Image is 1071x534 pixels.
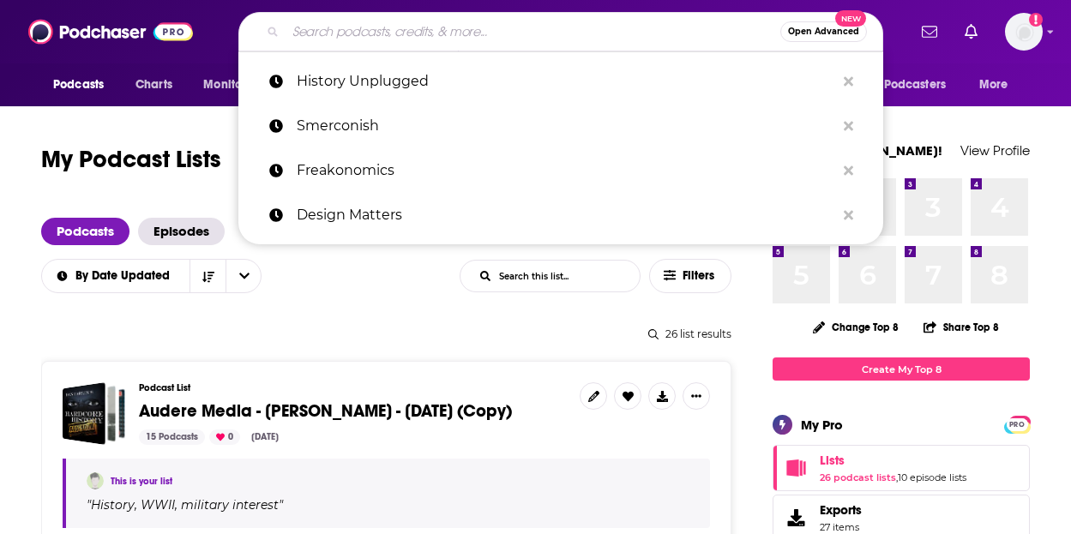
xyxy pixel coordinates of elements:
[297,59,835,104] p: History Unplugged
[139,402,512,421] a: Audere Media - [PERSON_NAME] - [DATE] (Copy)
[139,429,205,445] div: 15 Podcasts
[238,59,883,104] a: History Unplugged
[852,69,971,101] button: open menu
[820,453,966,468] a: Lists
[41,259,262,293] h2: Choose List sort
[244,429,286,445] div: [DATE]
[773,445,1030,491] span: Lists
[124,69,183,101] a: Charts
[820,453,845,468] span: Lists
[779,456,813,480] a: Lists
[1005,13,1043,51] img: User Profile
[41,69,126,101] button: open menu
[53,73,104,97] span: Podcasts
[863,73,946,97] span: For Podcasters
[63,382,125,445] a: Audere Media - David Nasaw - July 25, 2025 (Copy)
[820,521,862,533] span: 27 items
[820,502,862,518] span: Exports
[1029,13,1043,27] svg: Add a profile image
[779,506,813,530] span: Exports
[1005,13,1043,51] span: Logged in as aboyle
[979,73,1008,97] span: More
[139,400,512,422] span: Audere Media - [PERSON_NAME] - [DATE] (Copy)
[896,471,898,483] span: ,
[190,260,226,292] button: Sort Direction
[238,12,883,51] div: Search podcasts, credits, & more...
[238,148,883,193] a: Freakonomics
[139,382,566,393] h3: Podcast List
[41,270,190,282] button: open menu
[203,73,264,97] span: Monitoring
[1007,417,1027,430] a: PRO
[297,148,835,193] p: Freakonomics
[87,497,283,513] span: " "
[960,142,1030,159] a: View Profile
[773,357,1030,381] a: Create My Top 8
[801,417,843,433] div: My Pro
[286,18,780,45] input: Search podcasts, credits, & more...
[41,218,129,245] a: Podcasts
[226,260,262,292] button: open menu
[780,21,867,42] button: Open AdvancedNew
[111,476,172,487] a: This is your list
[135,73,172,97] span: Charts
[91,497,279,513] span: History, WWII, military interest
[788,27,859,36] span: Open Advanced
[967,69,1030,101] button: open menu
[1005,13,1043,51] button: Show profile menu
[297,104,835,148] p: Smerconish
[138,218,225,245] a: Episodes
[649,259,731,293] button: Filters
[87,472,104,489] img: Aileen
[898,471,966,483] a: 10 episode lists
[191,69,286,101] button: open menu
[209,429,240,445] div: 0
[835,10,866,27] span: New
[683,270,717,282] span: Filters
[683,382,710,410] button: Show More Button
[238,104,883,148] a: Smerconish
[297,193,835,237] p: Design Matters
[820,471,896,483] a: 26 podcast lists
[958,17,984,46] a: Show notifications dropdown
[803,316,909,338] button: Change Top 8
[75,270,176,282] span: By Date Updated
[915,17,944,46] a: Show notifications dropdown
[41,144,221,177] h1: My Podcast Lists
[923,310,1000,344] button: Share Top 8
[28,15,193,48] img: Podchaser - Follow, Share and Rate Podcasts
[1007,418,1027,431] span: PRO
[238,193,883,237] a: Design Matters
[41,327,731,340] div: 26 list results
